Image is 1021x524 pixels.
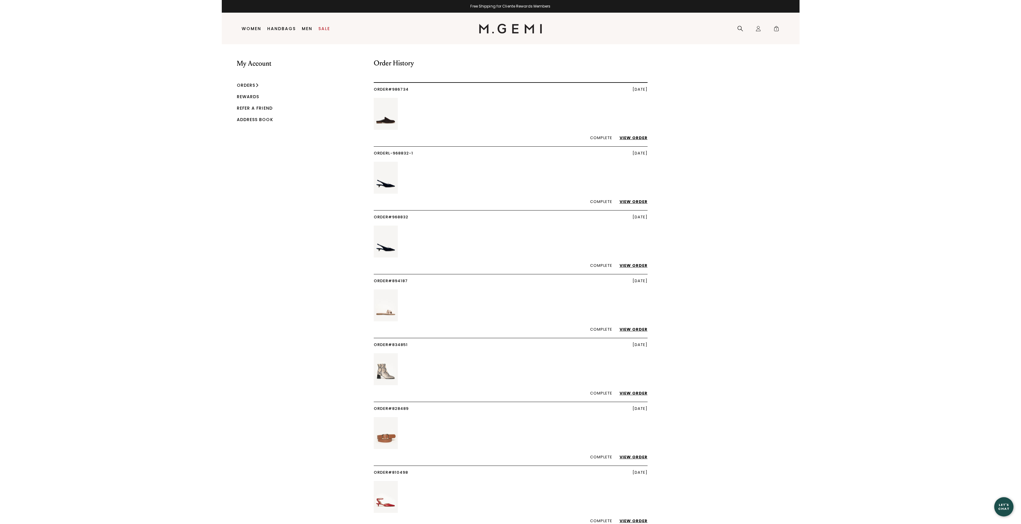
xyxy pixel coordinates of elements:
[614,518,648,524] a: View Order
[374,391,648,396] div: Complete
[633,470,648,475] div: [DATE]
[614,390,648,396] a: View Order
[267,26,296,31] a: Handbags
[633,215,648,220] div: [DATE]
[374,200,648,204] div: Complete
[633,343,648,347] div: [DATE]
[374,214,408,220] a: Order#968832
[374,469,408,475] a: Order#810498
[374,59,648,83] div: Order History
[237,117,273,123] a: Address Book
[633,151,648,156] div: [DATE]
[302,26,312,31] a: Men
[773,27,779,33] span: 1
[614,199,648,204] a: View Order
[374,136,648,140] div: Complete
[633,87,648,92] div: [DATE]
[633,407,648,411] div: [DATE]
[374,278,408,284] a: Order#894187
[614,135,648,141] a: View Order
[237,105,273,111] a: Refer a Friend
[614,454,648,460] a: View Order
[237,94,259,100] a: Rewards
[318,26,330,31] a: Sale
[222,4,800,9] div: Free Shipping for Cliente Rewards Members
[374,150,413,156] a: OrderL-968832-1
[374,264,648,268] div: Complete
[994,503,1013,510] div: Let's Chat
[256,83,258,87] img: small chevron
[242,26,261,31] a: Women
[479,24,542,33] img: M.Gemi
[614,263,648,268] a: View Order
[374,406,409,411] a: Order#828489
[374,327,648,332] div: Complete
[374,455,648,460] div: Complete
[374,86,409,92] a: Order#986734
[374,519,648,523] div: Complete
[614,326,648,332] a: View Order
[374,342,408,348] a: Order#834851
[237,82,255,88] a: Orders
[237,60,273,83] li: My Account
[633,279,648,283] div: [DATE]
